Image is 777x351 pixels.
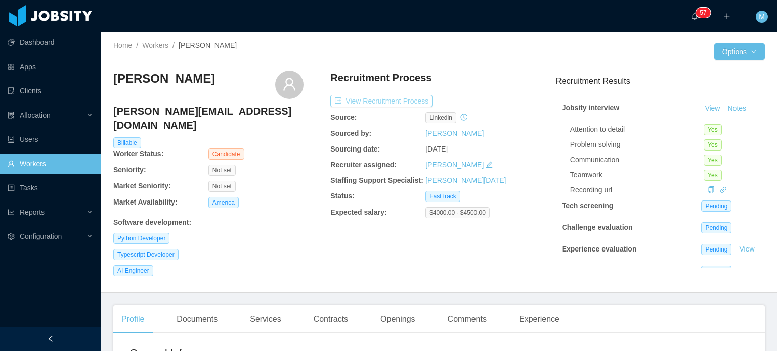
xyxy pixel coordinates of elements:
h4: Recruitment Process [330,71,431,85]
span: AI Engineer [113,265,153,276]
sup: 57 [696,8,710,18]
a: icon: profileTasks [8,178,93,198]
button: Optionsicon: down [714,43,765,60]
strong: Tech screening [562,202,614,210]
b: Sourcing date: [330,145,380,153]
span: Yes [704,139,722,151]
i: icon: history [460,114,467,121]
a: [PERSON_NAME] [425,129,484,137]
span: Python Developer [113,233,169,244]
span: [PERSON_NAME] [179,41,237,49]
strong: Approval [562,267,593,275]
i: icon: setting [8,233,15,240]
a: icon: exportView Recruitment Process [330,97,433,105]
a: Workers [142,41,168,49]
span: linkedin [425,112,456,123]
span: Typescript Developer [113,249,179,260]
span: Billable [113,137,141,148]
div: Problem solving [570,139,704,150]
a: icon: auditClients [8,81,93,101]
a: icon: pie-chartDashboard [8,32,93,53]
a: icon: userWorkers [8,154,93,174]
a: icon: appstoreApps [8,57,93,77]
span: Pending [701,222,731,233]
div: Recording url [570,185,704,195]
span: M [759,11,765,23]
h3: Recruitment Results [556,75,765,87]
b: Expected salary: [330,208,386,216]
div: Attention to detail [570,124,704,135]
a: View [701,104,723,112]
div: Profile [113,305,152,333]
span: Yes [704,124,722,135]
span: America [208,197,239,208]
strong: Challenge evaluation [562,223,633,231]
b: Software development : [113,218,191,226]
i: icon: solution [8,112,15,119]
button: Notes [723,103,750,115]
b: Recruiter assigned: [330,161,397,169]
span: Yes [704,170,722,181]
b: Status: [330,192,354,200]
span: / [172,41,175,49]
b: Worker Status: [113,149,163,158]
i: icon: bell [691,13,698,20]
div: Communication [570,155,704,165]
h3: [PERSON_NAME] [113,71,215,87]
b: Staffing Support Specialist: [330,176,423,184]
span: Not set [208,181,236,192]
b: Seniority: [113,166,146,174]
a: icon: robotUsers [8,129,93,149]
span: / [136,41,138,49]
b: Source: [330,113,357,121]
p: 7 [703,8,707,18]
i: icon: plus [723,13,730,20]
span: Pending [701,200,731,212]
strong: Experience evaluation [562,245,637,253]
div: Teamwork [570,170,704,180]
span: Fast track [425,191,460,202]
div: Services [242,305,289,333]
a: [PERSON_NAME] [425,161,484,169]
h4: [PERSON_NAME][EMAIL_ADDRESS][DOMAIN_NAME] [113,104,304,132]
div: Openings [372,305,423,333]
i: icon: user [282,77,296,91]
div: Comments [440,305,495,333]
strong: Jobsity interview [562,104,620,112]
span: Candidate [208,148,244,160]
i: icon: edit [486,161,493,168]
span: $4000.00 - $4500.00 [425,207,490,218]
a: [PERSON_NAME][DATE] [425,176,506,184]
a: View [736,245,758,253]
span: Configuration [20,232,62,240]
a: icon: link [720,186,727,194]
span: Pending [701,244,731,255]
p: 5 [700,8,703,18]
span: [DATE] [425,145,448,153]
b: Market Availability: [113,198,178,206]
div: Copy [708,185,715,195]
span: Yes [704,155,722,166]
button: icon: exportView Recruitment Process [330,95,433,107]
div: Documents [168,305,226,333]
b: Market Seniority: [113,182,171,190]
i: icon: link [720,186,727,193]
span: Reports [20,208,45,216]
a: Home [113,41,132,49]
div: Contracts [306,305,356,333]
i: icon: copy [708,186,715,193]
span: Pending [701,266,731,277]
i: icon: line-chart [8,209,15,216]
span: Not set [208,165,236,176]
span: Allocation [20,111,51,119]
b: Sourced by: [330,129,371,137]
div: Experience [511,305,568,333]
